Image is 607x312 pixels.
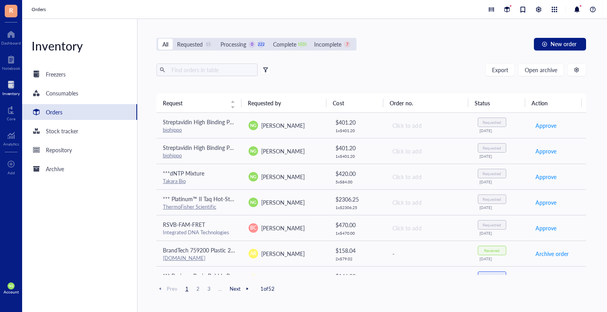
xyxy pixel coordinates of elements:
[336,256,379,261] div: 2 x $ 79.02
[344,41,351,48] div: 7
[46,146,72,154] div: Repository
[163,220,205,228] span: RSVB-FAM-FRET
[535,198,556,207] span: Approve
[261,147,305,155] span: [PERSON_NAME]
[479,179,522,184] div: [DATE]
[163,126,182,133] a: biohippo
[193,285,203,292] span: 2
[261,121,305,129] span: [PERSON_NAME]
[177,40,203,49] div: Requested
[535,172,556,181] span: Approve
[385,266,471,292] td: -
[163,99,226,107] span: Request
[336,179,379,184] div: 5 x $ 84.00
[250,122,256,129] span: NG
[156,93,241,112] th: Request
[483,120,501,125] div: Requested
[392,249,465,258] div: -
[46,108,62,116] div: Orders
[22,123,137,139] a: Stock tracker
[1,41,21,45] div: Dashboard
[326,93,383,112] th: Cost
[250,148,256,154] span: NG
[392,198,465,207] div: Click to add
[299,41,305,48] div: 1035
[385,164,471,189] td: Click to add
[535,147,556,155] span: Approve
[2,66,20,71] div: Notebook
[336,205,379,210] div: 1 x $ 2306.25
[484,248,500,253] div: Received
[479,154,522,159] div: [DATE]
[7,116,15,121] div: Core
[182,285,192,292] span: 1
[162,40,168,49] div: All
[518,64,564,76] button: Open archive
[479,256,522,261] div: [DATE]
[22,142,137,158] a: Repository
[261,198,305,206] span: [PERSON_NAME]
[250,199,256,206] span: NG
[525,67,557,73] span: Open archive
[32,6,47,13] a: Orders
[9,5,13,15] span: R
[550,41,577,47] span: New order
[260,285,275,292] span: 1 of 52
[479,205,522,210] div: [DATE]
[221,40,246,49] div: Processing
[535,170,557,183] button: Approve
[241,93,326,112] th: Requested by
[22,38,137,54] div: Inventory
[22,104,137,120] a: Orders
[336,246,379,255] div: $ 158.04
[9,284,13,288] span: NG
[314,40,341,49] div: Incomplete
[383,93,468,112] th: Order no.
[535,247,569,260] button: Archive order
[392,121,465,130] div: Click to add
[163,195,280,203] span: *** Platinum™ II Taq Hot-Start DNA Polymerase
[22,66,137,82] a: Freezers
[46,70,66,78] div: Freezers
[3,129,19,146] a: Analytics
[484,274,500,278] div: Ordered
[22,85,137,101] a: Consumables
[230,285,251,292] span: Next
[336,220,379,229] div: $ 470.00
[483,222,501,227] div: Requested
[215,285,225,292] span: ...
[336,231,379,235] div: 1 x $ 470.00
[336,272,379,280] div: $ 146.99
[261,250,305,258] span: [PERSON_NAME]
[336,128,379,133] div: 1 x $ 401.20
[336,195,379,204] div: $ 2306.25
[168,64,254,76] input: Find orders in table
[534,38,586,50] button: New order
[163,229,236,236] div: Integrated DNA Technologies
[156,38,356,50] div: segmented control
[385,215,471,241] td: Click to add
[250,224,256,232] span: BC
[22,161,137,177] a: Archive
[483,197,501,202] div: Requested
[163,254,205,262] a: [DOMAIN_NAME]
[46,127,78,135] div: Stock tracker
[163,169,204,177] span: ***dNTP Mixture
[385,189,471,215] td: Click to add
[46,164,64,173] div: Archive
[163,177,186,185] a: Takara Bio
[392,172,465,181] div: Click to add
[385,138,471,164] td: Click to add
[468,93,525,112] th: Status
[385,113,471,138] td: Click to add
[163,246,368,254] span: BrandTech 759200 Plastic 2.1ml UV-Transparent Disposable Ultra-Micro UV-Cuvette
[258,41,264,48] div: 222
[492,67,508,73] span: Export
[336,118,379,127] div: $ 401.20
[535,273,554,286] button: Receive
[485,64,515,76] button: Export
[3,142,19,146] div: Analytics
[250,174,256,180] span: NG
[8,170,15,175] div: Add
[249,41,255,48] div: 0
